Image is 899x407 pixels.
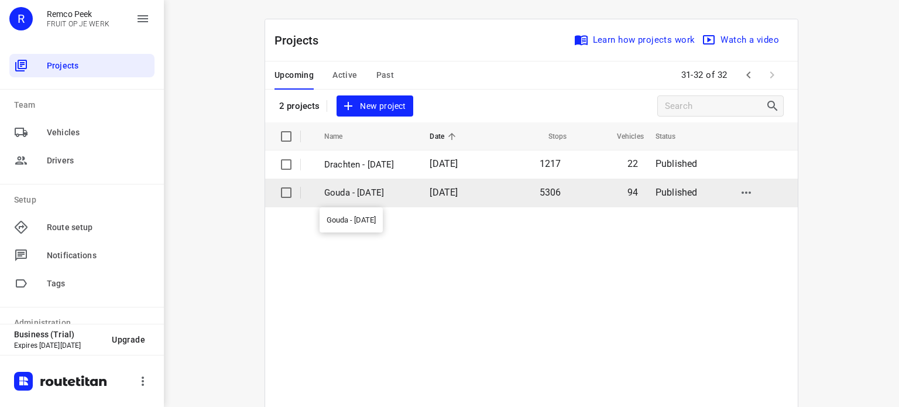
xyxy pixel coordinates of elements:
[627,187,638,198] span: 94
[656,129,691,143] span: Status
[656,187,698,198] span: Published
[376,68,394,83] span: Past
[737,63,760,87] span: Previous Page
[344,99,406,114] span: New project
[656,158,698,169] span: Published
[533,129,567,143] span: Stops
[430,129,459,143] span: Date
[677,63,733,88] span: 31-32 of 32
[324,129,358,143] span: Name
[430,187,458,198] span: [DATE]
[47,155,150,167] span: Drivers
[102,329,155,350] button: Upgrade
[9,7,33,30] div: R
[14,341,102,350] p: Expires [DATE][DATE]
[766,99,783,113] div: Search
[337,95,413,117] button: New project
[324,158,412,172] p: Drachten - Monday
[47,278,150,290] span: Tags
[602,129,644,143] span: Vehicles
[9,121,155,144] div: Vehicles
[627,158,638,169] span: 22
[279,101,320,111] p: 2 projects
[14,99,155,111] p: Team
[47,221,150,234] span: Route setup
[14,317,155,329] p: Administration
[274,68,314,83] span: Upcoming
[47,249,150,262] span: Notifications
[47,9,109,19] p: Remco Peek
[430,158,458,169] span: [DATE]
[540,158,561,169] span: 1217
[9,272,155,295] div: Tags
[274,32,328,49] p: Projects
[112,335,145,344] span: Upgrade
[9,216,155,239] div: Route setup
[9,149,155,172] div: Drivers
[14,194,155,206] p: Setup
[47,126,150,139] span: Vehicles
[9,54,155,77] div: Projects
[14,330,102,339] p: Business (Trial)
[9,244,155,267] div: Notifications
[332,68,357,83] span: Active
[324,186,412,200] p: Gouda - [DATE]
[760,63,784,87] span: Next Page
[47,60,150,72] span: Projects
[665,97,766,115] input: Search projects
[540,187,561,198] span: 5306
[47,20,109,28] p: FRUIT OP JE WERK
